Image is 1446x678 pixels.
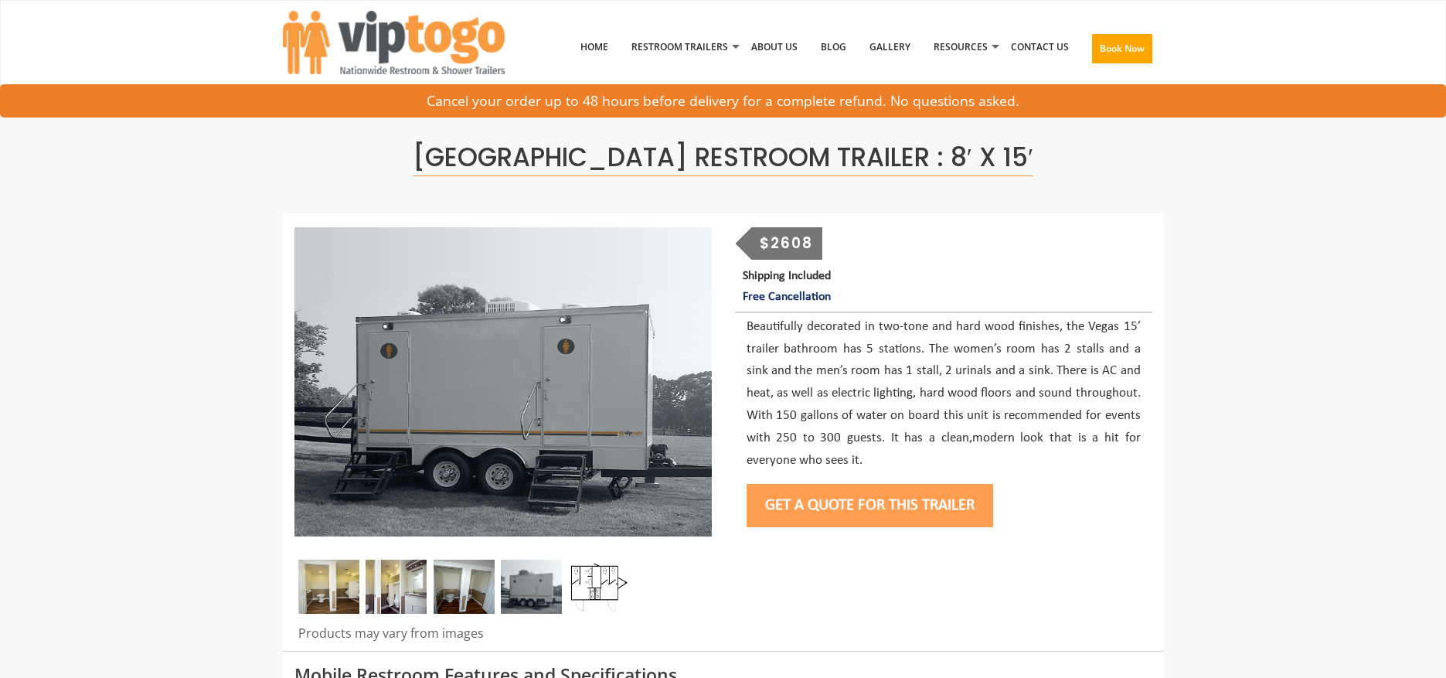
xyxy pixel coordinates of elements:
[568,560,629,614] img: Floor Plan of 5 station restroom with sink and toilet
[283,11,505,74] img: VIPTOGO
[858,7,922,87] a: Gallery
[1092,34,1152,63] button: Book Now
[747,484,993,527] button: Get a Quote for this Trailer
[999,7,1080,87] a: Contact Us
[294,625,712,651] div: Products may vary from images
[740,7,809,87] a: About Us
[922,7,999,87] a: Resources
[751,227,822,260] div: $2608
[434,560,495,614] img: With modern design and privacy the women’s side is comfortable and clean.
[298,560,359,614] img: Vages 5 station 03
[747,316,1141,472] p: Beautifully decorated in two-tone and hard wood finishes, the Vegas 15’ trailer bathroom has 5 st...
[620,7,740,87] a: Restroom Trailers
[1080,7,1164,97] a: Book Now
[366,560,427,614] img: Vages 5 station 02
[743,291,831,303] span: Free Cancellation
[743,266,1152,308] p: Shipping Included
[747,497,993,513] a: Get a Quote for this Trailer
[809,7,858,87] a: Blog
[413,139,1033,176] span: [GEOGRAPHIC_DATA] Restroom Trailer : 8′ x 15′
[569,7,620,87] a: Home
[294,227,712,537] img: Full view of five station restroom trailer with two separate doors for men and women
[501,560,562,614] img: Full view of five station restroom trailer with two separate doors for men and women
